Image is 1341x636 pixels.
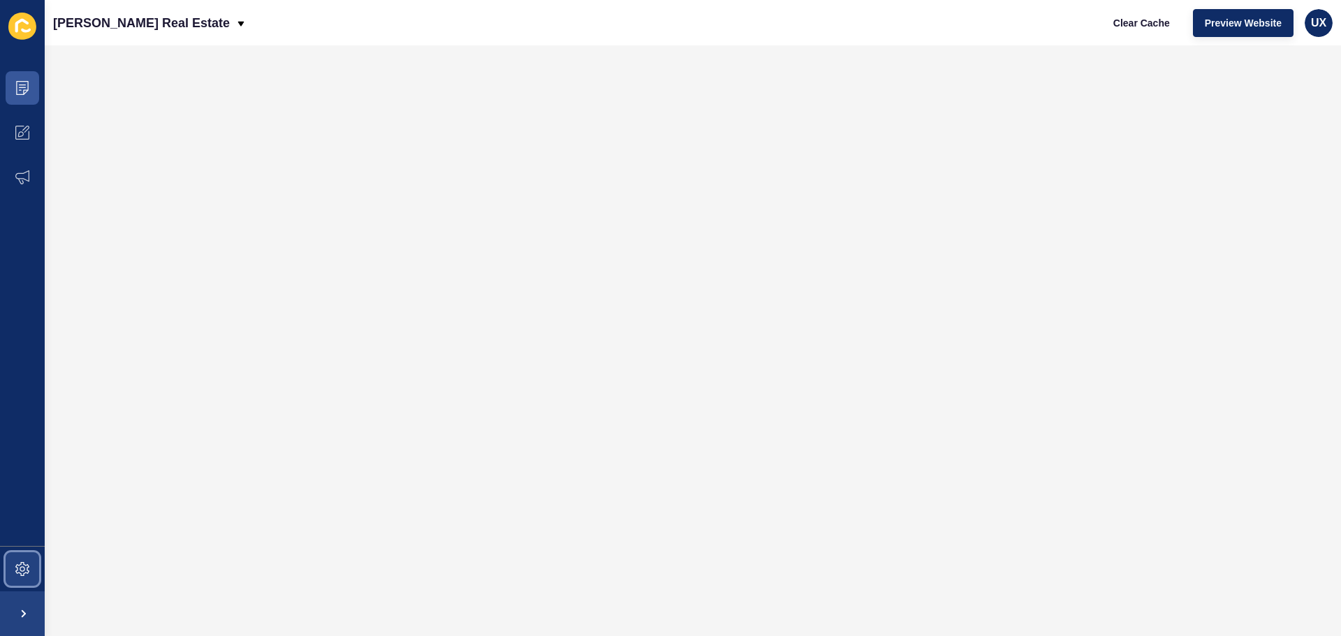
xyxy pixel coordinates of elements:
button: Clear Cache [1101,9,1182,37]
span: Clear Cache [1113,16,1170,30]
span: UX [1311,16,1326,30]
span: Preview Website [1205,16,1282,30]
button: Preview Website [1193,9,1294,37]
p: [PERSON_NAME] Real Estate [53,6,230,40]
